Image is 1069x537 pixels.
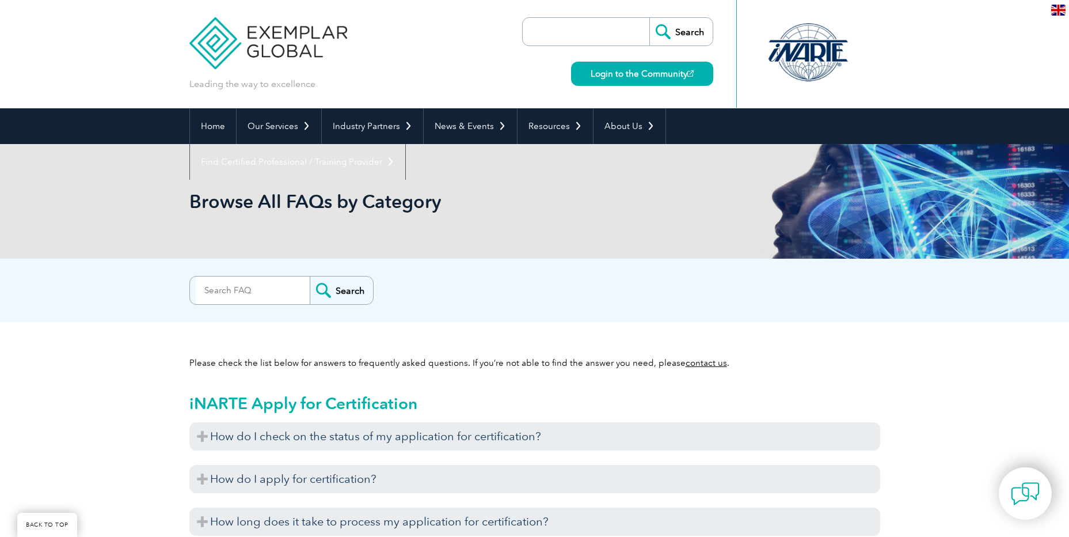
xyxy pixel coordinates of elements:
img: open_square.png [687,70,694,77]
h1: Browse All FAQs by Category [189,190,631,213]
h2: iNARTE Apply for Certification [189,394,880,413]
img: en [1051,5,1066,16]
input: Search [310,277,373,304]
a: Our Services [237,108,321,144]
a: BACK TO TOP [17,513,77,537]
h3: How long does it take to process my application for certification? [189,508,880,536]
a: Industry Partners [322,108,423,144]
h3: How do I apply for certification? [189,465,880,493]
a: Home [190,108,236,144]
img: contact-chat.png [1011,479,1040,508]
a: contact us [686,358,727,368]
a: Login to the Community [571,62,713,86]
a: News & Events [424,108,517,144]
a: Find Certified Professional / Training Provider [190,144,405,180]
p: Please check the list below for answers to frequently asked questions. If you’re not able to find... [189,357,880,369]
a: Resources [518,108,593,144]
p: Leading the way to excellence [189,78,315,90]
input: Search FAQ [196,277,310,304]
input: Search [649,18,713,46]
a: About Us [594,108,665,144]
h3: How do I check on the status of my application for certification? [189,422,880,451]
